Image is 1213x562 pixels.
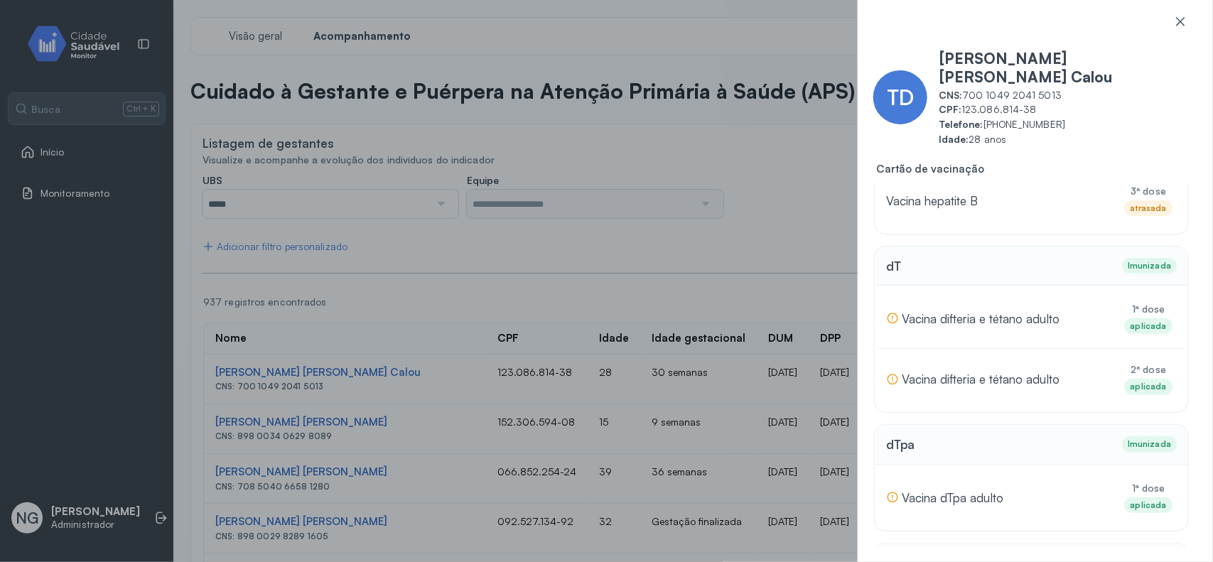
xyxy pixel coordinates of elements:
[939,118,983,130] b: Telefone:
[873,163,1198,176] span: Cartão de vacinação
[939,89,962,101] b: CNS:
[939,133,969,145] b: Idade:
[886,193,978,208] span: Vacina hepatite B
[886,437,915,452] span: dTpa
[939,119,1198,131] span: [PHONE_NUMBER]
[939,104,1198,116] span: 123.086.814-38
[1130,382,1166,391] div: aplicada
[902,372,1060,387] span: Vacina difteria e tétano adulto
[1131,364,1166,376] span: 2ª dose
[1132,482,1165,495] span: 1ª dose
[1132,303,1165,315] span: 1ª dose
[902,490,1003,505] span: Vacina dTpa adulto
[1128,261,1171,271] div: Imunizada
[939,103,961,115] b: CPF:
[902,311,1060,326] span: Vacina difteria e tétano adulto
[939,90,1198,102] span: 700 1049 2041 5013
[939,49,1198,87] span: [PERSON_NAME] [PERSON_NAME] Calou
[1128,439,1171,449] div: Imunizada
[1130,203,1166,213] div: atrasada
[1131,185,1166,198] span: 3ª dose
[1130,321,1166,331] div: aplicada
[886,259,901,274] span: dT
[1130,500,1166,510] div: aplicada
[887,85,914,110] span: TD
[939,134,1198,146] span: 28 anos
